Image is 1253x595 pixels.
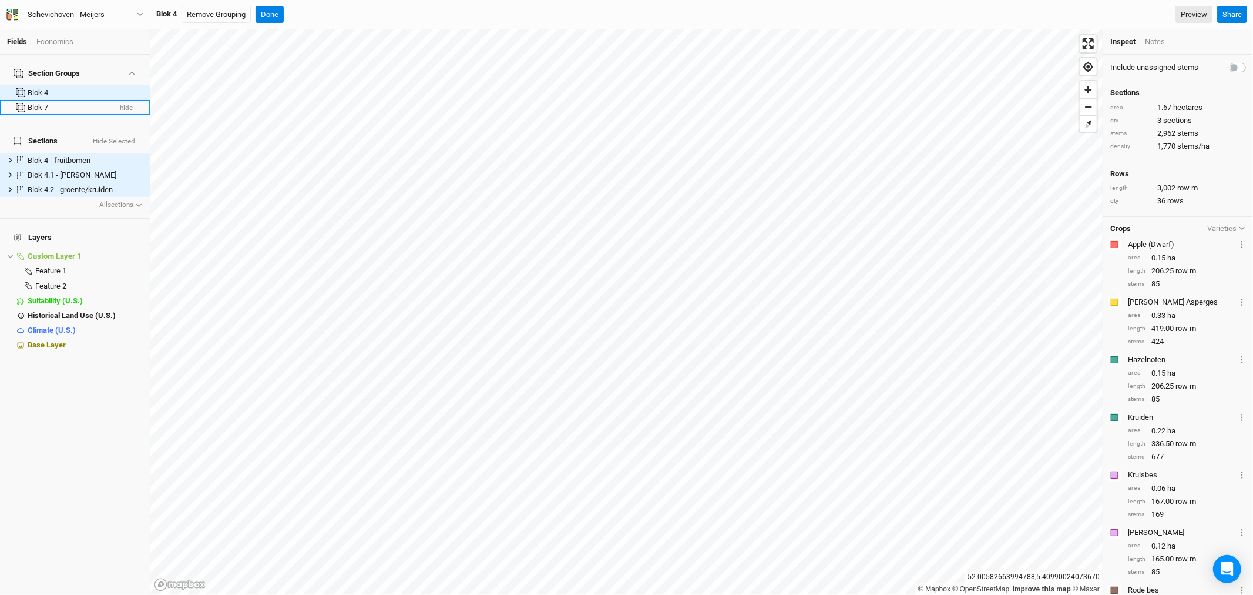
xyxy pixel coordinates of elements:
[1128,323,1246,334] div: 419.00
[28,9,105,21] div: Schevichoven - Meijers
[1080,58,1097,75] button: Find my location
[1128,311,1145,320] div: area
[1213,555,1241,583] div: Open Intercom Messenger
[1128,297,1236,307] div: Groene Asperges
[918,585,950,593] a: Mapbox
[965,571,1103,583] div: 52.00582663994788 , 5.40990024073670
[1128,336,1246,347] div: 424
[1238,353,1246,366] button: Crop Usage
[28,340,143,350] div: Base Layer
[1128,527,1236,538] div: Pruim
[1167,253,1175,263] span: ha
[1238,295,1246,309] button: Crop Usage
[1128,394,1246,405] div: 85
[28,185,143,195] div: Blok 4.2 - groente/kruiden
[1110,141,1246,152] div: 1,770
[1128,484,1145,493] div: area
[1128,452,1246,462] div: 677
[1128,439,1246,449] div: 336.50
[1080,81,1097,98] button: Zoom in
[1128,509,1246,520] div: 169
[28,252,143,261] div: Custom Layer 1
[1128,554,1246,564] div: 165.00
[1175,323,1196,334] span: row m
[1128,355,1236,365] div: Hazelnoten
[1145,36,1165,47] div: Notes
[1128,280,1145,289] div: stems
[1128,496,1246,507] div: 167.00
[1207,224,1246,233] button: Varieties
[1110,224,1131,233] h4: Crops
[1110,196,1246,206] div: 36
[150,29,1103,595] canvas: Map
[35,266,66,275] span: Feature 1
[1080,115,1097,132] button: Reset bearing to north
[1128,337,1145,346] div: stems
[1167,483,1175,494] span: ha
[1128,453,1145,462] div: stems
[1128,253,1246,263] div: 0.15
[1128,325,1145,333] div: length
[14,136,58,146] span: Sections
[1110,116,1151,125] div: qty
[1177,183,1198,193] span: row m
[99,199,143,211] button: Allsections
[953,585,1010,593] a: OpenStreetMap
[126,69,136,77] button: Show section groups
[35,266,143,276] div: Feature 1
[154,578,206,591] a: Mapbox logo
[1073,585,1100,593] a: Maxar
[1128,279,1246,289] div: 85
[1238,526,1246,539] button: Crop Usage
[7,37,27,46] a: Fields
[1110,62,1198,73] label: Include unassigned stems
[1128,382,1145,391] div: length
[28,171,143,180] div: Blok 4.1 - bessen
[1110,184,1151,193] div: length
[1167,310,1175,321] span: ha
[28,311,143,320] div: Historical Land Use (U.S.)
[1175,381,1196,392] span: row m
[1013,585,1071,593] a: Improve this map
[1177,128,1198,139] span: stems
[28,156,90,165] span: Blok 4 - fruitbomen
[1128,426,1145,435] div: area
[28,311,116,320] span: Historical Land Use (U.S.)
[1110,115,1246,126] div: 3
[156,9,177,19] div: Blok 4
[6,8,144,21] button: Schevichoven - Meijers
[1128,368,1246,379] div: 0.15
[1080,35,1097,52] button: Enter fullscreen
[1128,567,1246,577] div: 85
[1173,102,1202,113] span: hectares
[1175,6,1212,24] a: Preview
[1128,470,1236,480] div: Kruisbes
[28,296,83,305] span: Suitability (U.S.)
[1128,253,1145,262] div: area
[1128,412,1236,423] div: Kruiden
[28,156,143,165] div: Blok 4 - fruitbomen
[28,185,113,194] span: Blok 4.2 - groente/kruiden
[1128,381,1246,392] div: 206.25
[35,282,66,290] span: Feature 2
[1128,555,1145,564] div: length
[1128,426,1246,436] div: 0.22
[28,171,116,179] span: Blok 4.1 - [PERSON_NAME]
[119,104,133,112] button: hide
[1175,496,1196,507] span: row m
[1110,197,1151,206] div: qty
[1128,267,1145,276] div: length
[1128,497,1145,506] div: length
[1110,142,1151,151] div: density
[1128,266,1246,276] div: 206.25
[1128,369,1145,377] div: area
[1163,115,1192,126] span: sections
[182,6,251,24] button: Remove Grouping
[7,226,143,249] h4: Layers
[14,69,80,78] div: Section Groups
[1110,88,1246,98] h4: Sections
[1110,36,1136,47] div: Inspect
[1167,196,1184,206] span: rows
